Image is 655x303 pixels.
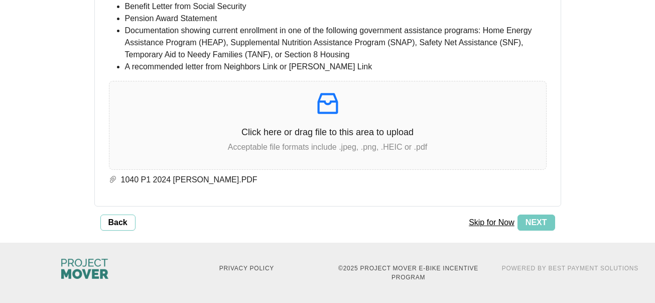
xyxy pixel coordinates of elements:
[219,265,274,272] a: Privacy Policy
[466,215,517,231] button: Skip for Now
[109,175,117,183] span: paper-clip
[109,141,546,153] p: Acceptable file formats include .jpeg, .png, .HEIC or .pdf
[109,126,546,139] p: Click here or drag file to this area to upload
[125,25,547,61] li: Documentation showing current enrollment in one of the following government assistance programs: ...
[125,1,547,13] li: Benefit Letter from Social Security
[314,89,342,118] span: inbox
[109,81,546,169] span: inboxClick here or drag file to this area to uploadAcceptable file formats include .jpeg, .png, ....
[100,215,136,231] button: Back
[526,217,547,229] span: Next
[125,13,547,25] li: Pension Award Statement
[108,217,127,229] span: Back
[125,61,547,73] li: A recommended letter from Neighbors Link or [PERSON_NAME] Link
[333,264,483,282] p: © 2025 Project MOVER E-Bike Incentive Program
[502,265,638,272] a: Powered By Best Payment Solutions
[117,174,535,186] span: 1040 P1 2024 Kennedy.PDF
[517,215,555,231] button: Next
[61,259,108,279] img: Columbus City Council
